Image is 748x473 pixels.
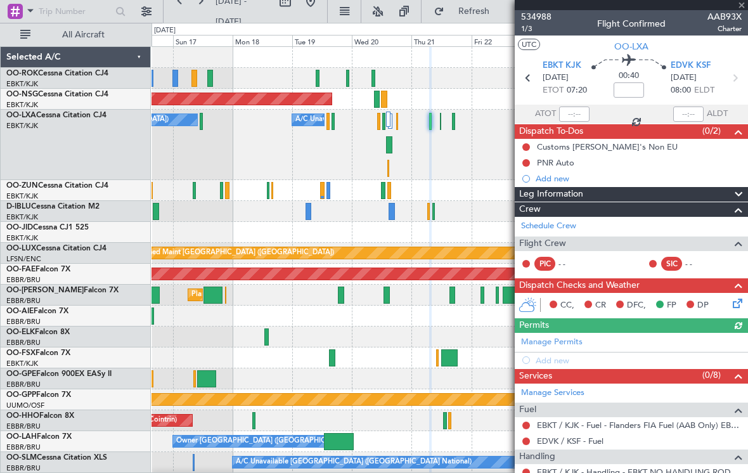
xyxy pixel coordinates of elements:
[6,254,41,264] a: LFSN/ENC
[292,35,352,46] div: Tue 19
[519,236,566,251] span: Flight Crew
[6,112,36,119] span: OO-LXA
[173,35,233,46] div: Sun 17
[543,60,581,72] span: EBKT KJK
[6,287,119,294] a: OO-[PERSON_NAME]Falcon 7X
[6,380,41,389] a: EBBR/BRU
[519,187,583,202] span: Leg Information
[472,35,531,46] div: Fri 22
[6,100,38,110] a: EBKT/KJK
[6,391,71,399] a: OO-GPPFalcon 7X
[685,258,714,269] div: - -
[6,266,70,273] a: OO-FAEFalcon 7X
[236,453,472,472] div: A/C Unavailable [GEOGRAPHIC_DATA] ([GEOGRAPHIC_DATA] National)
[295,110,348,129] div: A/C Unavailable
[6,70,38,77] span: OO-ROK
[6,112,106,119] a: OO-LXACessna Citation CJ4
[694,84,714,97] span: ELDT
[33,30,134,39] span: All Aircraft
[537,157,574,168] div: PNR Auto
[6,203,100,211] a: D-IBLUCessna Citation M2
[352,35,411,46] div: Wed 20
[6,317,41,327] a: EBBR/BRU
[134,243,334,262] div: Planned Maint [GEOGRAPHIC_DATA] ([GEOGRAPHIC_DATA])
[6,328,35,336] span: OO-ELK
[14,25,138,45] button: All Aircraft
[6,338,41,347] a: EBBR/BRU
[543,72,569,84] span: [DATE]
[6,443,41,452] a: EBBR/BRU
[6,79,38,89] a: EBKT/KJK
[6,328,70,336] a: OO-ELKFalcon 8X
[537,420,742,431] a: EBKT / KJK - Fuel - Flanders FIA Fuel (AAB Only) EBKT / KJK
[671,72,697,84] span: [DATE]
[6,191,38,201] a: EBKT/KJK
[6,224,33,231] span: OO-JID
[6,349,35,357] span: OO-FSX
[519,124,583,139] span: Dispatch To-Dos
[702,368,721,382] span: (0/8)
[447,7,500,16] span: Refresh
[6,433,37,441] span: OO-LAH
[707,10,742,23] span: AAB93X
[6,91,108,98] a: OO-NSGCessna Citation CJ4
[6,121,38,131] a: EBKT/KJK
[6,308,34,315] span: OO-AIE
[428,1,504,22] button: Refresh
[519,450,555,464] span: Handling
[6,433,72,441] a: OO-LAHFalcon 7X
[6,308,68,315] a: OO-AIEFalcon 7X
[702,124,721,138] span: (0/2)
[6,275,41,285] a: EBBR/BRU
[543,84,564,97] span: ETOT
[6,391,36,399] span: OO-GPP
[6,422,41,431] a: EBBR/BRU
[6,401,44,410] a: UUMO/OSF
[521,387,584,399] a: Manage Services
[6,412,39,420] span: OO-HHO
[560,299,574,312] span: CC,
[627,299,646,312] span: DFC,
[671,84,691,97] span: 08:00
[6,370,112,378] a: OO-GPEFalcon 900EX EASy II
[6,359,38,368] a: EBKT/KJK
[6,349,70,357] a: OO-FSXFalcon 7X
[6,370,36,378] span: OO-GPE
[536,173,742,184] div: Add new
[519,403,536,417] span: Fuel
[519,369,552,384] span: Services
[6,463,41,473] a: EBBR/BRU
[176,432,381,451] div: Owner [GEOGRAPHIC_DATA] ([GEOGRAPHIC_DATA] National)
[558,258,587,269] div: - -
[191,285,421,304] div: Planned Maint [GEOGRAPHIC_DATA] ([GEOGRAPHIC_DATA] National)
[521,220,576,233] a: Schedule Crew
[6,233,38,243] a: EBKT/KJK
[537,141,678,152] div: Customs [PERSON_NAME]'s Non EU
[6,182,38,190] span: OO-ZUN
[6,245,36,252] span: OO-LUX
[6,412,74,420] a: OO-HHOFalcon 8X
[521,10,551,23] span: 534988
[614,40,648,53] span: OO-LXA
[518,39,540,50] button: UTC
[534,257,555,271] div: PIC
[6,245,106,252] a: OO-LUXCessna Citation CJ4
[661,257,682,271] div: SIC
[6,287,84,294] span: OO-[PERSON_NAME]
[707,23,742,34] span: Charter
[6,91,38,98] span: OO-NSG
[521,23,551,34] span: 1/3
[519,202,541,217] span: Crew
[6,224,89,231] a: OO-JIDCessna CJ1 525
[697,299,709,312] span: DP
[595,299,606,312] span: CR
[6,454,107,462] a: OO-SLMCessna Citation XLS
[6,266,35,273] span: OO-FAE
[597,17,666,30] div: Flight Confirmed
[6,70,108,77] a: OO-ROKCessna Citation CJ4
[537,436,603,446] a: EDVK / KSF - Fuel
[411,35,471,46] div: Thu 21
[619,70,639,82] span: 00:40
[39,2,112,21] input: Trip Number
[671,60,711,72] span: EDVK KSF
